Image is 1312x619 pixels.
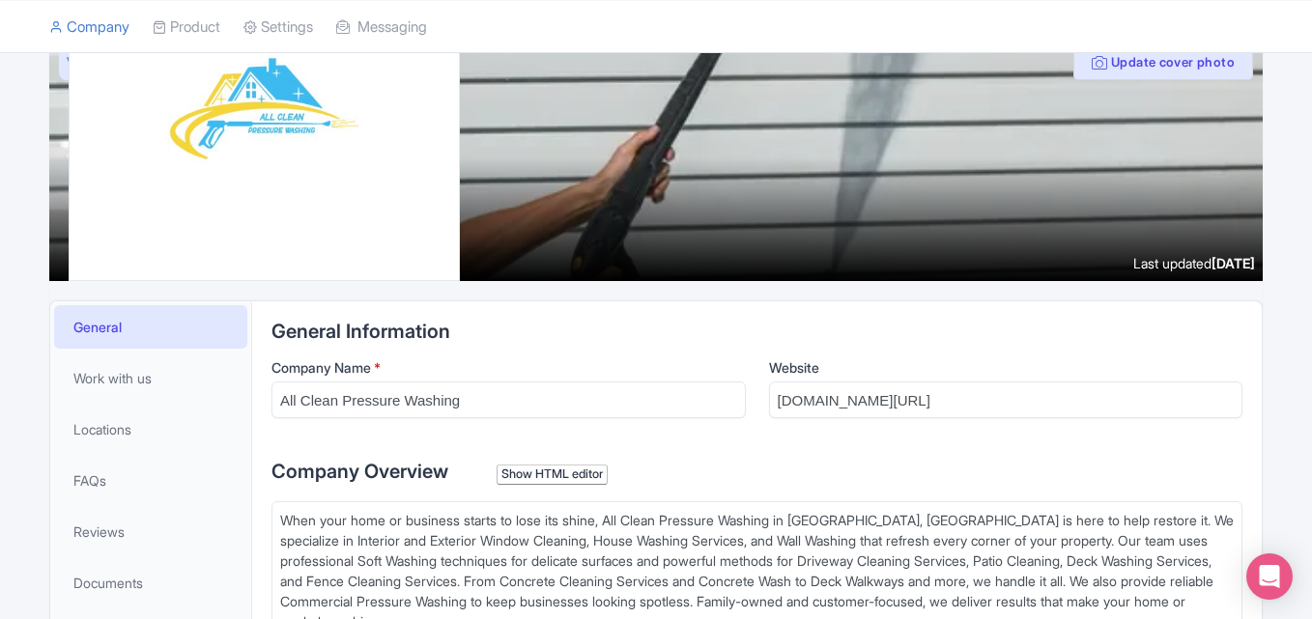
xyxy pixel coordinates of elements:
span: Website [769,359,819,376]
a: Reviews [54,510,247,553]
span: Documents [73,573,143,593]
a: Documents [54,561,247,605]
span: Work with us [73,368,152,388]
a: Work with us [54,356,247,400]
span: Reviews [73,521,125,542]
a: Locations [54,408,247,451]
a: FAQs [54,459,247,502]
h2: General Information [271,321,1242,342]
span: [DATE] [1212,255,1255,271]
a: General [54,305,247,349]
div: Last updated [1133,253,1255,273]
div: Show HTML editor [497,464,608,485]
div: Open Intercom Messenger [1246,553,1293,600]
a: View as visitor [59,43,155,80]
span: FAQs [73,470,106,491]
span: General [73,317,122,337]
span: Locations [73,419,131,439]
span: Company Name [271,359,371,376]
span: Company Overview [271,460,448,483]
button: Update cover photo [1073,43,1253,80]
